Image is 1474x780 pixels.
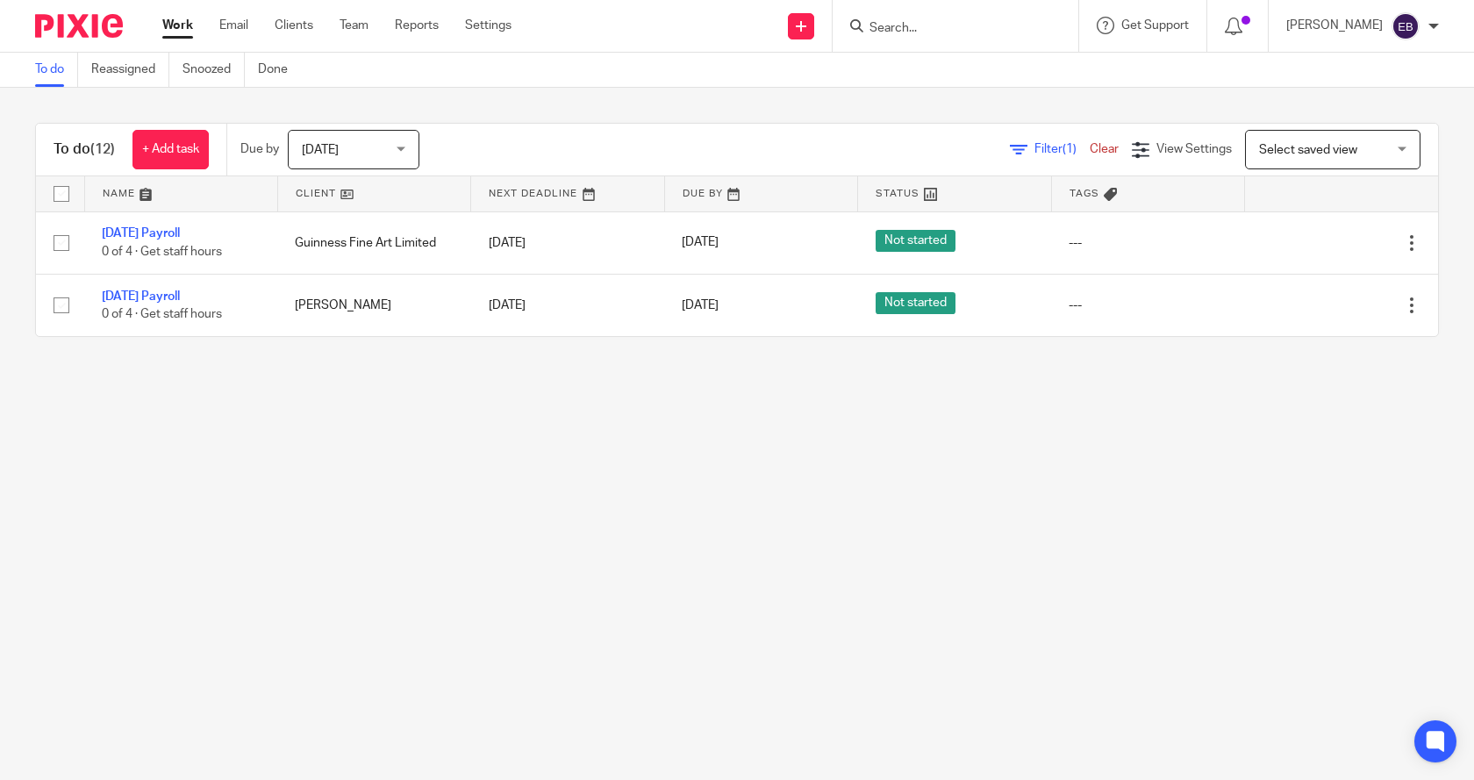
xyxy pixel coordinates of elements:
a: Clients [275,17,313,34]
div: --- [1069,297,1227,314]
span: View Settings [1156,143,1232,155]
h1: To do [54,140,115,159]
a: Snoozed [182,53,245,87]
span: Select saved view [1259,144,1357,156]
td: [DATE] [471,274,664,336]
img: Pixie [35,14,123,38]
span: Not started [876,230,955,252]
a: Settings [465,17,512,34]
td: Guinness Fine Art Limited [277,211,470,274]
span: Filter [1034,143,1090,155]
span: 0 of 4 · Get staff hours [102,308,222,320]
p: Due by [240,140,279,158]
td: [DATE] [471,211,664,274]
a: Done [258,53,301,87]
span: Not started [876,292,955,314]
span: (1) [1063,143,1077,155]
span: (12) [90,142,115,156]
a: Clear [1090,143,1119,155]
span: [DATE] [302,144,339,156]
span: [DATE] [682,237,719,249]
a: [DATE] Payroll [102,290,180,303]
a: Reports [395,17,439,34]
a: [DATE] Payroll [102,227,180,240]
a: Email [219,17,248,34]
a: To do [35,53,78,87]
p: [PERSON_NAME] [1286,17,1383,34]
input: Search [868,21,1026,37]
a: Team [340,17,368,34]
span: Tags [1070,189,1099,198]
td: [PERSON_NAME] [277,274,470,336]
img: svg%3E [1392,12,1420,40]
div: --- [1069,234,1227,252]
span: Get Support [1121,19,1189,32]
span: [DATE] [682,299,719,311]
a: Work [162,17,193,34]
a: + Add task [132,130,209,169]
span: 0 of 4 · Get staff hours [102,246,222,258]
a: Reassigned [91,53,169,87]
